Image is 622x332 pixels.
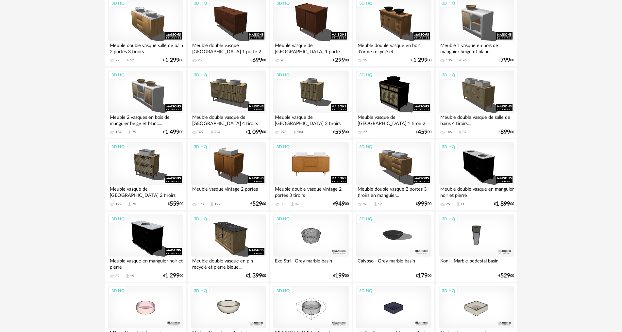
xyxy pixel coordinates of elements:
[378,202,382,207] div: 12
[252,202,262,206] span: 529
[246,130,266,134] div: € 00
[109,215,127,223] div: 3D HQ
[411,58,431,63] div: € 00
[125,58,130,63] span: Download icon
[130,58,134,63] div: 12
[165,274,179,278] span: 1 299
[274,71,293,79] div: 3D HQ
[458,58,462,63] span: Download icon
[273,41,348,54] div: Meuble vasque de [GEOGRAPHIC_DATA] 1 porte coulissante
[356,113,431,126] div: Meuble vasque de [GEOGRAPHIC_DATA] 1 tiroir 2 portes...
[416,202,431,206] div: € 00
[436,139,517,210] a: 3D HQ Meuble double vasque en manguier noir et pierre 26 Download icon 11 €1 89900
[496,202,510,206] span: 1 899
[439,185,514,198] div: Meuble double vasque en manguier noir et pierre
[188,139,269,210] a: 3D HQ Meuble vasque vintage 2 portes 198 Download icon 122 €52900
[210,130,214,135] span: Download icon
[198,58,202,63] div: 25
[274,215,293,223] div: 3D HQ
[130,274,134,278] div: 15
[418,274,428,278] span: 179
[250,58,266,63] div: € 00
[270,139,351,210] a: 3D HQ Meuble double vasque vintage 2 portes 3 tiroirs 58 Download icon 36 €94900
[353,212,434,282] a: 3D HQ Calypso - Grey marble basin €17900
[246,274,266,278] div: € 00
[163,58,183,63] div: € 00
[458,130,462,135] span: Download icon
[498,58,514,63] div: € 00
[333,58,349,63] div: € 00
[191,215,210,223] div: 3D HQ
[500,58,510,63] span: 799
[105,212,186,282] a: 3D HQ Meuble vasque en manguier noir et pierre 32 Download icon 15 €1 29900
[108,113,183,126] div: Meuble 2 vasques en bois de manguier beige et blanc...
[333,202,349,206] div: € 00
[353,139,434,210] a: 3D HQ Meuble double vasque 2 portes 3 tiroirs en manguier... 26 Download icon 12 €99900
[280,130,286,134] div: 298
[446,130,452,134] div: 146
[335,58,345,63] span: 299
[356,185,431,198] div: Meuble double vasque 2 portes 3 tiroirs en manguier...
[356,287,375,295] div: 3D HQ
[498,130,514,134] div: € 00
[418,130,428,134] span: 459
[191,185,266,198] div: Meuble vasque vintage 2 portes
[108,185,183,198] div: Meuble vasque de [GEOGRAPHIC_DATA] 2 tiroirs cannage...
[500,274,510,278] span: 529
[439,113,514,126] div: Meuble double vasque de salle de bains 4 tiroirs...
[188,212,269,282] a: 3D HQ Meuble double vasque en pin recyclé et pierre bleue... €1 39900
[273,257,348,270] div: Exo Stri - Grey marble basin
[191,287,210,295] div: 3D HQ
[413,58,428,63] span: 1 299
[250,202,266,206] div: € 00
[191,41,266,54] div: Meuble double vasque [GEOGRAPHIC_DATA] 1 porte 2 tiroirs
[416,274,431,278] div: € 00
[165,130,179,134] span: 1 499
[439,41,514,54] div: Meuble 1 vasque en bois de manguier beige et blanc...
[462,130,466,134] div: 82
[297,130,303,134] div: 184
[356,257,431,270] div: Calypso - Grey marble basin
[163,274,183,278] div: € 00
[335,202,345,206] span: 949
[252,58,262,63] span: 699
[356,41,431,54] div: Meuble double vasque en bois d'orme recyclé et...
[494,202,514,206] div: € 00
[439,287,458,295] div: 3D HQ
[335,130,345,134] span: 599
[132,202,136,207] div: 70
[191,257,266,270] div: Meuble double vasque en pin recyclé et pierre bleue...
[295,202,299,207] div: 36
[273,185,348,198] div: Meuble double vasque vintage 2 portes 3 tiroirs
[125,274,130,278] span: Download icon
[115,130,121,134] div: 154
[363,58,367,63] div: 15
[274,287,293,295] div: 3D HQ
[191,71,210,79] div: 3D HQ
[335,274,345,278] span: 199
[109,287,127,295] div: 3D HQ
[436,212,517,282] a: 3D HQ Koni - Marble pedestal basin €52900
[191,113,266,126] div: Meuble double vasque de [GEOGRAPHIC_DATA] 4 tiroirs
[446,202,450,207] div: 26
[498,274,514,278] div: € 00
[456,202,461,207] span: Download icon
[280,58,284,63] div: 20
[127,202,132,207] span: Download icon
[270,68,351,138] a: 3D HQ Meuble vasque de [GEOGRAPHIC_DATA] 2 tiroirs 298 Download icon 184 €59900
[363,202,367,207] div: 26
[165,58,179,63] span: 1 299
[356,215,375,223] div: 3D HQ
[292,130,297,135] span: Download icon
[353,68,434,138] a: 3D HQ Meuble vasque de [GEOGRAPHIC_DATA] 1 tiroir 2 portes... 27 €45900
[115,58,119,63] div: 27
[214,202,220,207] div: 122
[462,58,466,63] div: 76
[436,68,517,138] a: 3D HQ Meuble double vasque de salle de bains 4 tiroirs... 146 Download icon 82 €89900
[115,202,121,207] div: 122
[290,202,295,207] span: Download icon
[439,143,458,151] div: 3D HQ
[500,130,510,134] span: 899
[270,212,351,282] a: 3D HQ Exo Stri - Grey marble basin €19900
[333,130,349,134] div: € 00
